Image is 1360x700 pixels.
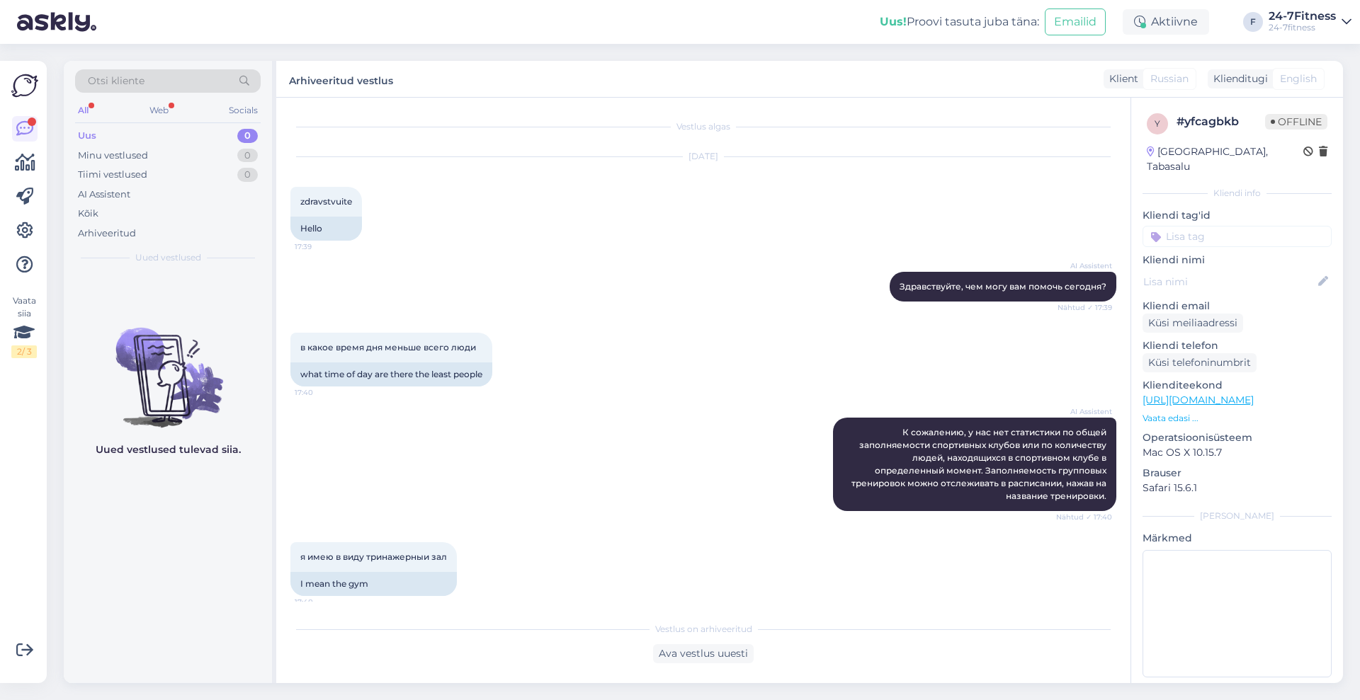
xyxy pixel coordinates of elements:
div: 0 [237,149,258,163]
span: Nähtud ✓ 17:40 [1056,512,1112,522]
button: Emailid [1045,8,1106,35]
p: Kliendi email [1143,299,1332,314]
div: Ava vestlus uuesti [653,644,754,663]
span: Uued vestlused [135,251,201,264]
div: 0 [237,168,258,182]
img: No chats [64,302,272,430]
span: AI Assistent [1059,260,1112,271]
span: 17:39 [295,241,348,252]
span: в какое время дня меньше всего люди [300,342,476,352]
div: Küsi telefoninumbrit [1143,353,1257,372]
span: Nähtud ✓ 17:39 [1058,302,1112,313]
div: Tiimi vestlused [78,168,147,182]
p: Kliendi tag'id [1143,208,1332,223]
input: Lisa tag [1143,226,1332,247]
div: Kõik [78,207,98,221]
span: zdravstvuite [300,196,352,207]
div: Proovi tasuta juba täna: [880,13,1039,30]
div: Küsi meiliaadressi [1143,314,1243,333]
div: [DATE] [290,150,1116,163]
p: Kliendi nimi [1143,253,1332,268]
p: Märkmed [1143,531,1332,546]
p: Kliendi telefon [1143,338,1332,353]
p: Safari 15.6.1 [1143,481,1332,495]
div: Kliendi info [1143,187,1332,200]
div: Uus [78,129,96,143]
div: I mean the gym [290,572,457,596]
div: Klienditugi [1208,71,1268,86]
span: English [1280,71,1317,86]
span: 17:40 [295,597,348,607]
div: Aktiivne [1123,9,1209,35]
div: 2 / 3 [11,345,37,358]
span: я имею в виду тринажерныи зал [300,551,447,562]
div: what time of day are there the least people [290,362,492,386]
a: [URL][DOMAIN_NAME] [1143,394,1254,406]
label: Arhiveeritud vestlus [289,69,393,88]
span: Otsi kliente [88,74,144,88]
div: [PERSON_NAME] [1143,510,1332,522]
span: AI Assistent [1059,406,1112,417]
div: [GEOGRAPHIC_DATA], Tabasalu [1147,144,1303,174]
div: 24-7fitness [1269,22,1336,33]
img: Askly Logo [11,72,38,99]
p: Vaata edasi ... [1143,412,1332,425]
span: Vestlus on arhiveeritud [655,623,752,636]
p: Uued vestlused tulevad siia. [96,442,241,457]
span: Offline [1265,114,1327,130]
span: y [1155,118,1160,129]
p: Operatsioonisüsteem [1143,430,1332,445]
b: Uus! [880,15,907,28]
div: 24-7Fitness [1269,11,1336,22]
span: 17:40 [295,387,348,398]
div: Socials [226,101,261,120]
input: Lisa nimi [1143,274,1315,289]
span: Здравствуйте, чем могу вам помочь сегодня? [900,281,1106,292]
div: 0 [237,129,258,143]
div: # yfcagbkb [1177,113,1265,130]
div: Vestlus algas [290,120,1116,133]
span: Russian [1150,71,1189,86]
div: Klient [1104,71,1138,86]
div: All [75,101,91,120]
div: F [1243,12,1263,32]
p: Klienditeekond [1143,378,1332,393]
span: К сожалению, у нас нет статистики по общей заполняемости спортивных клубов или по количеству люде... [851,427,1109,501]
div: Hello [290,217,362,241]
div: Vaata siia [11,294,37,358]
p: Brauser [1143,466,1332,481]
p: Mac OS X 10.15.7 [1143,445,1332,460]
div: Arhiveeritud [78,226,136,241]
div: AI Assistent [78,188,130,202]
a: 24-7Fitness24-7fitness [1269,11,1351,33]
div: Web [147,101,171,120]
div: Minu vestlused [78,149,148,163]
